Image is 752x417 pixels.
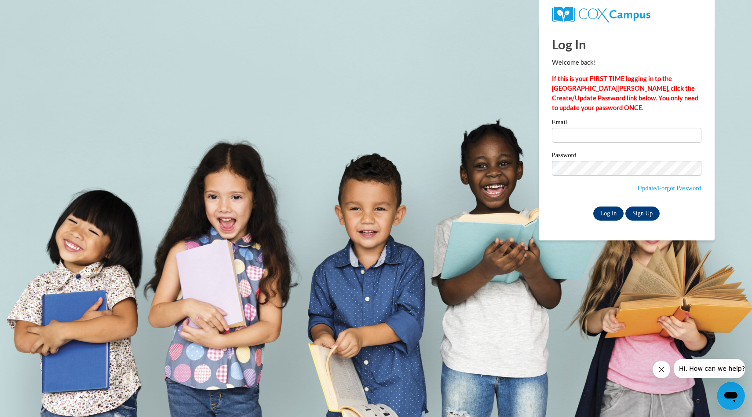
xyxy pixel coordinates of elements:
[552,75,698,111] strong: If this is your FIRST TIME logging in to the [GEOGRAPHIC_DATA][PERSON_NAME], click the Create/Upd...
[625,207,660,221] a: Sign Up
[552,35,701,53] h1: Log In
[552,7,650,22] img: COX Campus
[552,119,701,128] label: Email
[552,152,701,161] label: Password
[637,185,701,192] a: Update/Forgot Password
[717,382,745,410] iframe: Button to launch messaging window
[593,207,624,221] input: Log In
[552,58,701,67] p: Welcome back!
[674,359,745,378] iframe: Message from company
[653,361,670,378] iframe: Close message
[552,7,701,22] a: COX Campus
